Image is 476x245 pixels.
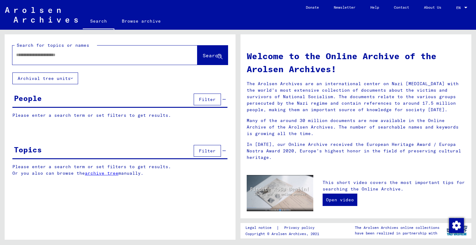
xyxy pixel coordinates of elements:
button: Archival tree units [12,72,78,84]
p: Many of the around 30 million documents are now available in the Online Archive of the Arolsen Ar... [247,117,465,137]
p: The Arolsen Archives are an international center on Nazi [MEDICAL_DATA] with the world’s most ext... [247,81,465,113]
a: Legal notice [245,225,276,231]
p: In [DATE], our Online Archive received the European Heritage Award / Europa Nostra Award 2020, Eu... [247,141,465,161]
button: Search [197,46,228,65]
button: Filter [194,145,221,157]
div: People [14,93,42,104]
img: Arolsen_neg.svg [5,7,78,23]
span: Filter [199,97,216,102]
a: archive tree [85,170,118,176]
mat-label: Search for topics or names [17,42,89,48]
img: yv_logo.png [445,223,469,238]
p: This short video covers the most important tips for searching the Online Archive. [323,179,465,192]
h1: Welcome to the Online Archive of the Arolsen Archives! [247,50,465,76]
img: Change consent [449,218,464,233]
button: Filter [194,94,221,105]
div: Topics [14,144,42,155]
span: EN [456,6,463,10]
a: Search [83,14,114,30]
span: Filter [199,148,216,154]
p: Copyright © Arolsen Archives, 2021 [245,231,322,237]
p: The Arolsen Archives online collections [355,225,439,230]
p: Please enter a search term or set filters to get results. [12,112,227,119]
p: have been realized in partnership with [355,230,439,236]
a: Browse archive [114,14,168,28]
a: Open video [323,194,357,206]
div: | [245,225,322,231]
p: Please enter a search term or set filters to get results. Or you also can browse the manually. [12,164,228,177]
span: Search [203,52,221,59]
img: video.jpg [247,175,313,211]
a: Privacy policy [279,225,322,231]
